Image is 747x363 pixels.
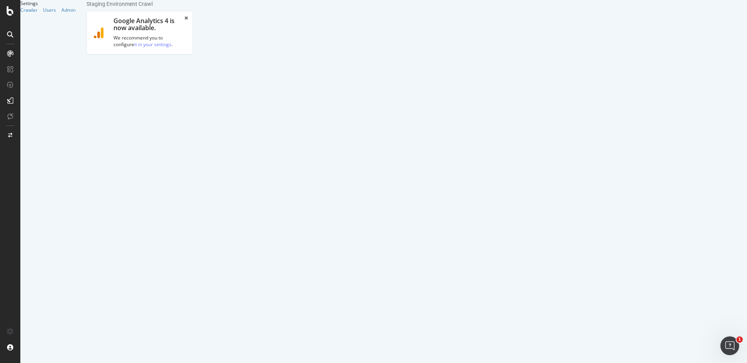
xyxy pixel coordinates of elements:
[32,18,94,31] h1: Google Analytics 4 is now available.
[720,336,739,355] iframe: Intercom live chat
[12,27,23,38] img: ga4.9118ffdc1441.svg
[61,7,76,13] a: Admin
[736,336,743,343] span: 1
[53,41,90,48] a: it in your settings
[20,7,38,13] a: Crawler
[43,7,56,13] a: Users
[32,34,94,48] p: We recommend you to configure .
